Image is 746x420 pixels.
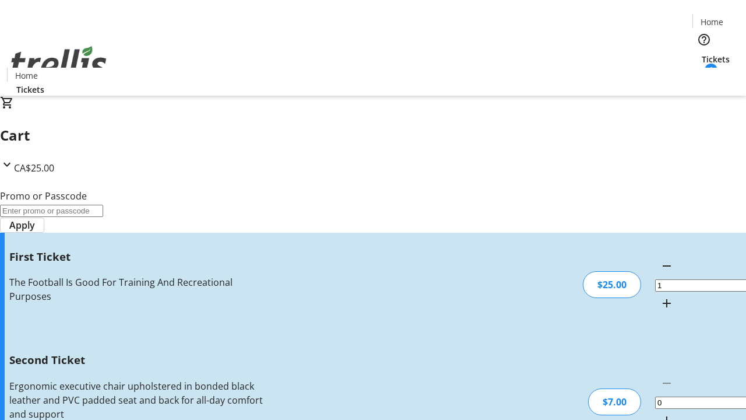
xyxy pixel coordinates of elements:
[14,162,54,174] span: CA$25.00
[655,254,678,278] button: Decrement by one
[7,83,54,96] a: Tickets
[15,69,38,82] span: Home
[583,271,641,298] div: $25.00
[9,352,264,368] h3: Second Ticket
[693,16,730,28] a: Home
[7,33,111,92] img: Orient E2E Organization snFSWMUpU5's Logo
[655,292,678,315] button: Increment by one
[588,388,641,415] div: $7.00
[702,53,730,65] span: Tickets
[692,53,739,65] a: Tickets
[701,16,723,28] span: Home
[9,218,35,232] span: Apply
[692,28,716,51] button: Help
[8,69,45,82] a: Home
[9,249,264,265] h3: First Ticket
[692,65,716,89] button: Cart
[16,83,44,96] span: Tickets
[9,275,264,303] div: The Football Is Good For Training And Recreational Purposes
